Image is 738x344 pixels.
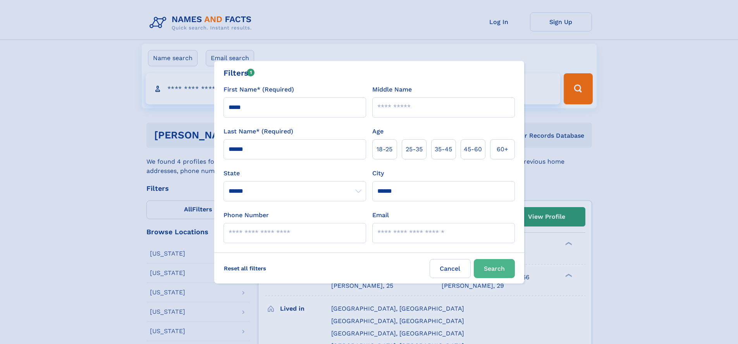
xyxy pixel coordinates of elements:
[377,145,392,154] span: 18‑25
[464,145,482,154] span: 45‑60
[372,169,384,178] label: City
[224,169,366,178] label: State
[435,145,452,154] span: 35‑45
[219,259,271,278] label: Reset all filters
[406,145,423,154] span: 25‑35
[224,85,294,94] label: First Name* (Required)
[224,211,269,220] label: Phone Number
[372,127,384,136] label: Age
[430,259,471,278] label: Cancel
[224,67,255,79] div: Filters
[372,211,389,220] label: Email
[224,127,293,136] label: Last Name* (Required)
[474,259,515,278] button: Search
[372,85,412,94] label: Middle Name
[497,145,508,154] span: 60+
